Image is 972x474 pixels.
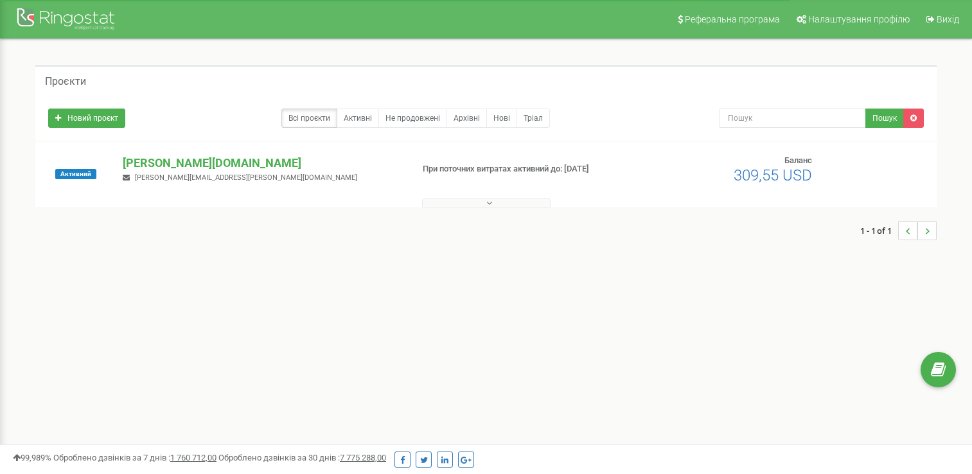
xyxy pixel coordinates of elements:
[860,208,937,253] nav: ...
[423,163,627,175] p: При поточних витратах активний до: [DATE]
[937,14,959,24] span: Вихід
[123,155,402,171] p: [PERSON_NAME][DOMAIN_NAME]
[13,453,51,462] span: 99,989%
[734,166,812,184] span: 309,55 USD
[170,453,216,462] u: 1 760 712,00
[45,76,86,87] h5: Проєкти
[53,453,216,462] span: Оброблено дзвінків за 7 днів :
[281,109,337,128] a: Всі проєкти
[337,109,379,128] a: Активні
[808,14,910,24] span: Налаштування профілю
[218,453,386,462] span: Оброблено дзвінків за 30 днів :
[55,169,96,179] span: Активний
[865,109,904,128] button: Пошук
[685,14,780,24] span: Реферальна програма
[784,155,812,165] span: Баланс
[720,109,866,128] input: Пошук
[340,453,386,462] u: 7 775 288,00
[517,109,550,128] a: Тріал
[486,109,517,128] a: Нові
[446,109,487,128] a: Архівні
[860,221,898,240] span: 1 - 1 of 1
[48,109,125,128] a: Новий проєкт
[378,109,447,128] a: Не продовжені
[135,173,357,182] span: [PERSON_NAME][EMAIL_ADDRESS][PERSON_NAME][DOMAIN_NAME]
